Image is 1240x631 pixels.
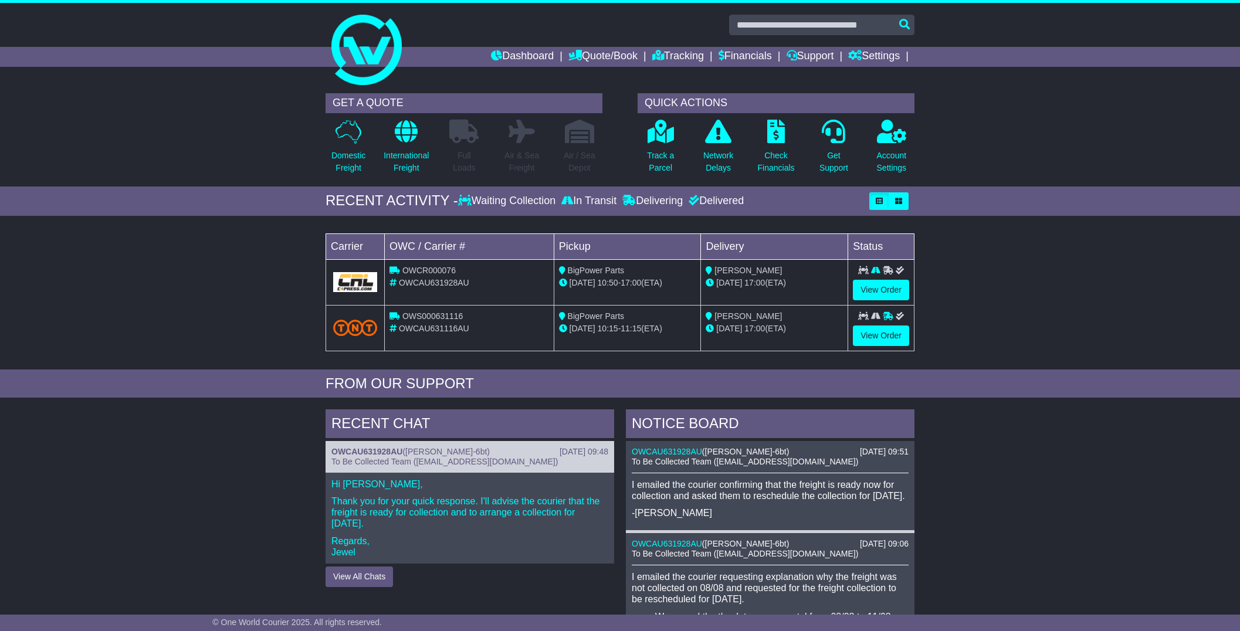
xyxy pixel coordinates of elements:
a: InternationalFreight [383,119,429,181]
td: OWC / Carrier # [385,233,554,259]
a: Support [787,47,834,67]
span: [PERSON_NAME]-6bt [405,447,487,456]
span: 17:00 [621,278,641,287]
span: [DATE] [716,324,742,333]
span: [DATE] [716,278,742,287]
span: OWCAU631928AU [399,278,469,287]
p: Hi [PERSON_NAME], [331,479,608,490]
span: BigPower Parts [568,311,624,321]
span: © One World Courier 2025. All rights reserved. [212,618,382,627]
span: [PERSON_NAME]-6bt [705,539,787,548]
div: QUICK ACTIONS [638,93,914,113]
a: Quote/Book [568,47,638,67]
a: Settings [848,47,900,67]
div: ( ) [632,539,909,549]
span: BigPower Parts [568,266,624,275]
div: Delivered [686,195,744,208]
div: NOTICE BOARD [626,409,914,441]
a: Tracking [652,47,704,67]
div: RECENT CHAT [326,409,614,441]
div: - (ETA) [559,277,696,289]
a: View Order [853,325,909,346]
a: GetSupport [819,119,849,181]
span: OWCR000076 [402,266,456,275]
div: RECENT ACTIVITY - [326,192,458,209]
p: Get Support [819,150,848,174]
div: Delivering [619,195,686,208]
span: To Be Collected Team ([EMAIL_ADDRESS][DOMAIN_NAME]) [632,457,858,466]
a: Dashboard [491,47,554,67]
a: View Order [853,280,909,300]
img: TNT_Domestic.png [333,320,377,335]
span: 10:15 [598,324,618,333]
td: Status [848,233,914,259]
p: Check Financials [758,150,795,174]
div: (ETA) [706,277,843,289]
div: [DATE] 09:06 [860,539,909,549]
a: Track aParcel [646,119,675,181]
div: [DATE] 09:51 [860,447,909,457]
span: 17:00 [744,324,765,333]
span: OWS000631116 [402,311,463,321]
button: View All Chats [326,566,393,587]
p: Domestic Freight [331,150,365,174]
p: Track a Parcel [647,150,674,174]
p: Air & Sea Freight [504,150,539,174]
span: OWCAU631116AU [399,324,469,333]
a: OWCAU631928AU [331,447,402,456]
div: ( ) [331,447,608,457]
p: I emailed the courier requesting explanation why the freight was not collected on 08/08 and reque... [632,571,909,605]
div: (ETA) [706,323,843,335]
p: Account Settings [877,150,907,174]
p: Network Delays [703,150,733,174]
div: ( ) [632,447,909,457]
span: To Be Collected Team ([EMAIL_ADDRESS][DOMAIN_NAME]) [632,549,858,558]
td: Pickup [554,233,701,259]
span: 17:00 [744,278,765,287]
p: Thank you for your quick response. I'll advise the courier that the freight is ready for collecti... [331,496,608,530]
p: Regards, Jewel [331,535,608,558]
div: Waiting Collection [458,195,558,208]
td: Delivery [701,233,848,259]
a: OWCAU631928AU [632,447,702,456]
a: OWCAU631928AU [632,539,702,548]
div: - (ETA) [559,323,696,335]
span: To Be Collected Team ([EMAIL_ADDRESS][DOMAIN_NAME]) [331,457,558,466]
span: [PERSON_NAME] [714,266,782,275]
span: [PERSON_NAME] [714,311,782,321]
a: NetworkDelays [703,119,734,181]
span: 11:15 [621,324,641,333]
td: Carrier [326,233,385,259]
div: In Transit [558,195,619,208]
img: GetCarrierServiceLogo [333,272,377,292]
span: [DATE] [570,278,595,287]
span: [DATE] [570,324,595,333]
span: [PERSON_NAME]-6bt [705,447,787,456]
a: AccountSettings [876,119,907,181]
a: CheckFinancials [757,119,795,181]
p: International Freight [384,150,429,174]
p: -[PERSON_NAME] [632,507,909,518]
div: [DATE] 09:48 [560,447,608,457]
a: Financials [719,47,772,67]
div: GET A QUOTE [326,93,602,113]
p: Full Loads [449,150,479,174]
div: FROM OUR SUPPORT [326,375,914,392]
p: Air / Sea Depot [564,150,595,174]
p: I emailed the courier confirming that the freight is ready now for collection and asked them to r... [632,479,909,501]
a: DomesticFreight [331,119,366,181]
span: 10:50 [598,278,618,287]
